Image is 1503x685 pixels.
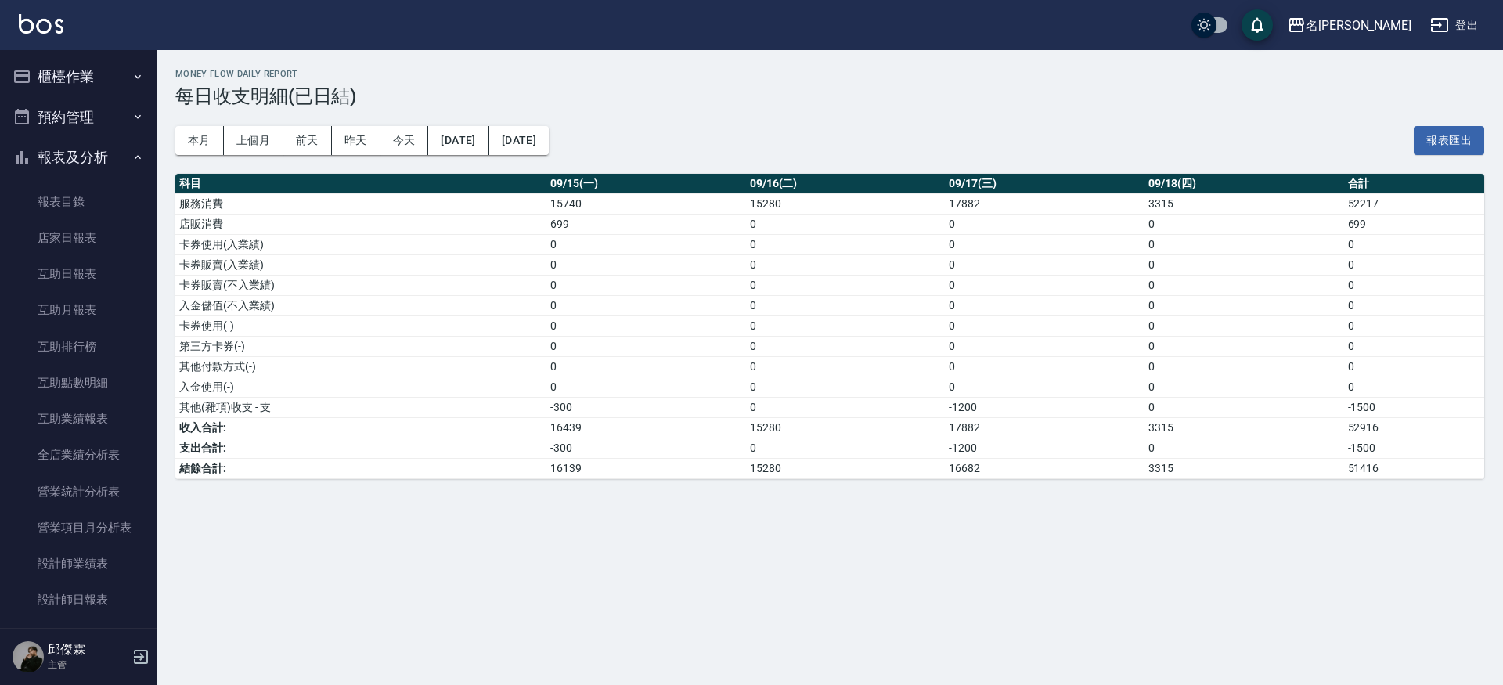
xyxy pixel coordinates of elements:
td: -1500 [1344,397,1485,417]
td: 0 [546,295,746,315]
button: save [1242,9,1273,41]
td: 699 [546,214,746,234]
td: 0 [546,315,746,336]
td: 入金使用(-) [175,377,546,397]
td: 0 [1144,336,1344,356]
td: 0 [1344,336,1485,356]
td: 0 [945,377,1144,397]
td: 0 [546,336,746,356]
td: 52916 [1344,417,1485,438]
td: 0 [1144,356,1344,377]
a: 設計師日報表 [6,582,150,618]
td: 0 [945,336,1144,356]
td: 0 [546,275,746,295]
button: 櫃檯作業 [6,56,150,97]
button: 報表及分析 [6,137,150,178]
td: 15280 [746,458,946,478]
th: 09/17(三) [945,174,1144,194]
a: 店家日報表 [6,220,150,256]
td: 3315 [1144,193,1344,214]
td: 0 [945,254,1144,275]
td: 0 [1144,397,1344,417]
p: 主管 [48,658,128,672]
button: 預約管理 [6,97,150,138]
img: Person [13,641,44,672]
td: 0 [945,315,1144,336]
td: 0 [945,214,1144,234]
a: 設計師業績分析表 [6,618,150,654]
td: 收入合計: [175,417,546,438]
button: 名[PERSON_NAME] [1281,9,1418,41]
button: 上個月 [224,126,283,155]
td: 支出合計: [175,438,546,458]
td: 0 [746,438,946,458]
a: 互助排行榜 [6,329,150,365]
td: 0 [546,234,746,254]
td: 0 [1144,254,1344,275]
td: 其他付款方式(-) [175,356,546,377]
td: 15280 [746,193,946,214]
td: -300 [546,397,746,417]
button: 前天 [283,126,332,155]
th: 合計 [1344,174,1485,194]
a: 設計師業績表 [6,546,150,582]
td: 0 [546,254,746,275]
th: 09/18(四) [1144,174,1344,194]
td: 0 [1144,214,1344,234]
td: 結餘合計: [175,458,546,478]
td: 0 [1344,234,1485,254]
h5: 邱傑霖 [48,642,128,658]
td: 16682 [945,458,1144,478]
td: 0 [746,336,946,356]
a: 全店業績分析表 [6,437,150,473]
a: 互助業績報表 [6,401,150,437]
td: 0 [746,214,946,234]
td: 其他(雜項)收支 - 支 [175,397,546,417]
a: 互助點數明細 [6,365,150,401]
a: 互助日報表 [6,256,150,292]
td: 3315 [1144,417,1344,438]
td: 0 [1344,295,1485,315]
td: 0 [1144,295,1344,315]
td: -300 [546,438,746,458]
a: 報表目錄 [6,184,150,220]
td: 17882 [945,193,1144,214]
td: 0 [746,315,946,336]
td: -1200 [945,438,1144,458]
td: 15280 [746,417,946,438]
td: 0 [1344,275,1485,295]
td: 第三方卡券(-) [175,336,546,356]
th: 09/15(一) [546,174,746,194]
td: 0 [1144,234,1344,254]
td: 51416 [1344,458,1485,478]
button: [DATE] [489,126,549,155]
button: 本月 [175,126,224,155]
td: 17882 [945,417,1144,438]
button: 今天 [380,126,429,155]
td: 0 [1144,377,1344,397]
td: 0 [546,377,746,397]
td: 卡券販賣(入業績) [175,254,546,275]
table: a dense table [175,174,1484,479]
td: 0 [945,234,1144,254]
button: 昨天 [332,126,380,155]
td: 3315 [1144,458,1344,478]
td: 15740 [546,193,746,214]
td: 0 [1344,315,1485,336]
td: 0 [945,295,1144,315]
a: 營業項目月分析表 [6,510,150,546]
button: [DATE] [428,126,488,155]
td: 0 [1144,315,1344,336]
h3: 每日收支明細(已日結) [175,85,1484,107]
td: 服務消費 [175,193,546,214]
a: 營業統計分析表 [6,474,150,510]
td: 52217 [1344,193,1485,214]
th: 科目 [175,174,546,194]
td: 0 [945,275,1144,295]
td: 0 [945,356,1144,377]
td: 店販消費 [175,214,546,234]
td: 0 [746,275,946,295]
td: 0 [546,356,746,377]
td: 0 [746,254,946,275]
th: 09/16(二) [746,174,946,194]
